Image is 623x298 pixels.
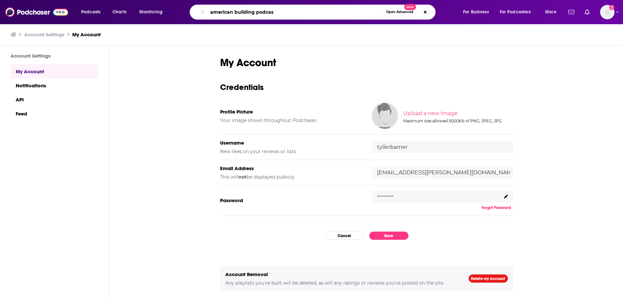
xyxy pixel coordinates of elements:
[403,118,512,123] div: Maximum size allowed 5000Kb of PNG, JPEG, JPG
[10,53,98,59] h3: Account Settings
[208,7,383,17] input: Search podcasts, credits, & more...
[72,31,101,38] a: My Account
[220,140,361,146] h5: Username
[220,174,361,180] h5: This will be displayed publicly.
[541,7,564,17] button: open menu
[469,274,508,283] a: Delete my account
[372,141,513,153] input: username
[609,5,614,10] svg: Add a profile image
[566,7,577,18] a: Show notifications dropdown
[600,5,614,19] img: User Profile
[139,8,163,17] span: Monitoring
[545,8,556,17] span: More
[500,8,531,17] span: For Podcasters
[108,7,130,17] a: Charts
[24,31,64,38] a: Account Settings
[220,56,513,69] h1: My Account
[369,232,408,240] button: Save
[81,8,100,17] span: Podcasts
[383,8,416,16] button: Open AdvancedNew
[196,5,442,20] div: Search podcasts, credits, & more...
[372,103,398,129] img: Your profile image
[10,64,98,78] a: My Account
[377,189,393,199] p: ..........
[372,167,513,178] input: email
[5,6,68,18] img: Podchaser - Follow, Share and Rate Podcasts
[225,280,458,286] h5: Any playlists you've built will be deleted, as will any ratings or reviews you've posted on the s...
[404,4,416,10] span: New
[386,10,413,14] span: Open Advanced
[495,7,541,17] button: open menu
[325,232,364,240] button: Cancel
[220,109,361,115] h5: Profile Picture
[135,7,171,17] button: open menu
[10,92,98,106] a: API
[220,197,361,203] h5: Password
[225,271,458,277] h5: Account Removal
[582,7,592,18] a: Show notifications dropdown
[77,7,109,17] button: open menu
[459,7,497,17] button: open menu
[10,78,98,92] a: Notifications
[220,165,361,171] h5: Email Address
[600,5,614,19] button: Show profile menu
[238,174,247,180] b: not
[112,8,127,17] span: Charts
[480,205,513,210] button: Forgot Password
[600,5,614,19] span: Logged in as tyllerbarner
[220,149,361,154] h5: New likes on your reviews or lists
[10,106,98,120] a: Feed
[220,82,513,92] h3: Credentials
[463,8,489,17] span: For Business
[220,117,361,123] h5: Your image shown throughout Podchaser.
